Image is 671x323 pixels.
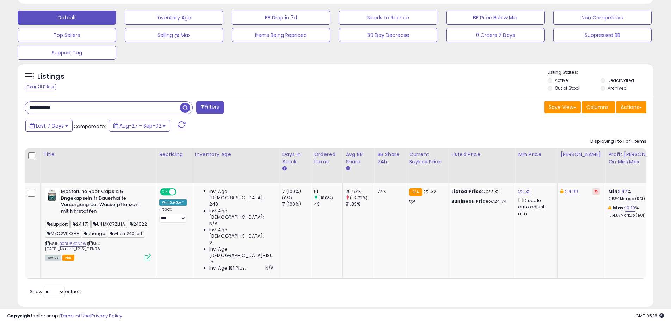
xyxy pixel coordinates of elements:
div: Listed Price [451,151,512,158]
div: % [608,188,667,201]
div: Days In Stock [282,151,308,166]
span: 2025-09-10 05:18 GMT [635,312,664,319]
p: 2.53% Markup (ROI) [608,196,667,201]
b: Max: [613,205,625,211]
div: 7 (100%) [282,201,311,207]
div: Avg BB Share [346,151,371,166]
small: Avg BB Share. [346,166,350,172]
button: BB Price Below Min [446,11,545,25]
div: Clear All Filters [25,84,56,90]
button: Inventory Age [125,11,223,25]
div: 81.83% [346,201,374,207]
div: ASIN: [45,188,151,260]
button: Default [18,11,116,25]
button: Actions [616,101,646,113]
span: 22.32 [424,188,437,195]
span: Columns [586,104,609,111]
span: Inv. Age 181 Plus: [209,265,246,271]
p: Listing States: [548,69,653,76]
a: Privacy Policy [91,312,122,319]
button: Non Competitive [553,11,652,25]
div: Profit [PERSON_NAME] on Min/Max [608,151,669,166]
button: Selling @ Max [125,28,223,42]
span: FBA [62,255,74,261]
a: B0BH8XQNR6 [60,241,86,247]
span: M7C2V9K3HE [45,230,81,238]
a: 22.32 [518,188,531,195]
strong: Copyright [7,312,33,319]
div: Preset: [159,207,187,223]
span: All listings currently available for purchase on Amazon [45,255,61,261]
div: Win BuyBox * [159,199,187,206]
div: Repricing [159,151,189,158]
span: Last 7 Days [36,122,64,129]
h5: Listings [37,72,64,82]
span: support [45,220,70,228]
div: seller snap | | [7,313,122,319]
span: Show: entries [30,288,81,295]
div: % [608,205,667,218]
div: [PERSON_NAME] [560,151,602,158]
button: Items Being Repriced [232,28,330,42]
button: Last 7 Days [25,120,73,132]
a: 1.47 [619,188,627,195]
div: Inventory Age [195,151,276,158]
button: 0 Orders 7 Days [446,28,545,42]
button: Support Tag [18,46,116,60]
button: Filters [196,101,224,114]
button: Aug-27 - Sep-02 [109,120,170,132]
div: Title [43,151,153,158]
span: U4MKC7ZLHA [91,220,127,228]
button: Columns [582,101,615,113]
label: Archived [608,85,627,91]
button: Save View [544,101,581,113]
span: Inv. Age [DEMOGRAPHIC_DATA]: [209,208,274,220]
span: change [82,230,107,238]
span: Inv. Age [DEMOGRAPHIC_DATA]: [209,188,274,201]
a: Terms of Use [60,312,90,319]
div: 79.57% [346,188,374,195]
span: 24622 [128,220,149,228]
small: FBA [409,188,422,196]
b: Business Price: [451,198,490,205]
button: Top Sellers [18,28,116,42]
div: BB Share 24h. [377,151,403,166]
a: 10.10 [625,205,635,212]
button: BB Drop in 7d [232,11,330,25]
button: Needs to Reprice [339,11,437,25]
small: (0%) [282,195,292,201]
div: €22.32 [451,188,510,195]
b: Min: [608,188,619,195]
span: Inv. Age [DEMOGRAPHIC_DATA]: [209,227,274,239]
div: Ordered Items [314,151,340,166]
span: Compared to: [74,123,106,130]
small: Days In Stock. [282,166,286,172]
div: Disable auto adjust min [518,196,552,217]
p: 19.43% Markup (ROI) [608,213,667,218]
span: 2 [209,240,212,246]
b: MasterLine Root Caps 125 Dngekapseln fr Dauerhafte Versorgung der Wasserpflanzen mit Nhrstoffen [61,188,147,216]
span: | SKU: [DATE]_Master_12.13_DENR6 [45,241,101,251]
div: Displaying 1 to 1 of 1 items [590,138,646,145]
div: 51 [314,188,342,195]
span: Inv. Age [DEMOGRAPHIC_DATA]-180: [209,246,274,259]
span: N/A [209,220,218,227]
span: 24471 [70,220,91,228]
span: when 240 left [108,230,144,238]
button: Suppressed BB [553,28,652,42]
span: ON [161,189,169,195]
div: Current Buybox Price [409,151,445,166]
label: Out of Stock [555,85,580,91]
small: (18.6%) [318,195,333,201]
span: 240 [209,201,218,207]
div: €24.74 [451,198,510,205]
div: 7 (100%) [282,188,311,195]
a: 24.99 [565,188,578,195]
label: Active [555,77,568,83]
span: N/A [265,265,274,271]
span: Aug-27 - Sep-02 [119,122,161,129]
div: 77% [377,188,400,195]
label: Deactivated [608,77,634,83]
div: Min Price [518,151,554,158]
img: 41q7rChCjVL._SL40_.jpg [45,188,59,202]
